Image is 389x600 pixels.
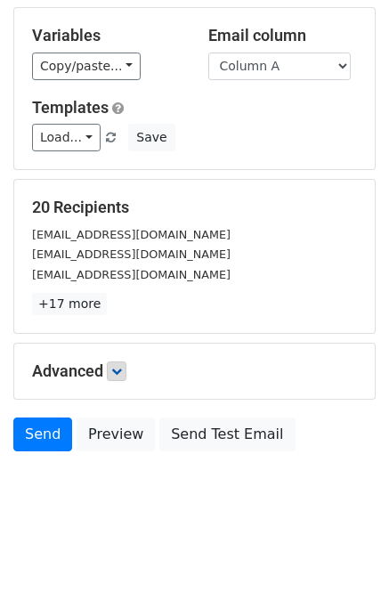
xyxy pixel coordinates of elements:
h5: Advanced [32,361,357,381]
a: Send [13,418,72,451]
h5: 20 Recipients [32,198,357,217]
a: Copy/paste... [32,53,141,80]
h5: Email column [208,26,358,45]
a: Send Test Email [159,418,295,451]
iframe: Chat Widget [300,515,389,600]
a: Templates [32,98,109,117]
small: [EMAIL_ADDRESS][DOMAIN_NAME] [32,228,231,241]
a: +17 more [32,293,107,315]
button: Save [128,124,174,151]
a: Preview [77,418,155,451]
small: [EMAIL_ADDRESS][DOMAIN_NAME] [32,268,231,281]
a: Load... [32,124,101,151]
small: [EMAIL_ADDRESS][DOMAIN_NAME] [32,247,231,261]
h5: Variables [32,26,182,45]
